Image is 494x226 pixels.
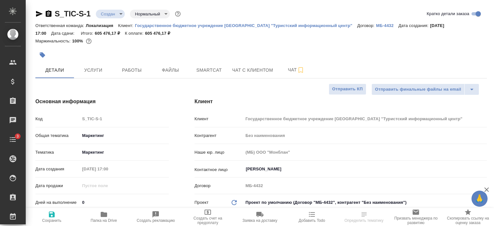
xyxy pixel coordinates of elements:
[195,183,243,189] p: Договор
[26,208,78,226] button: Сохранить
[39,66,70,74] span: Детали
[243,114,487,123] input: Пустое поле
[195,149,243,156] p: Наше юр. лицо
[86,23,118,28] p: Локализация
[376,23,398,28] a: МБ-4432
[35,39,72,43] p: Маржинальность:
[35,166,80,172] p: Дата создания
[35,10,43,18] button: Скопировать ссылку для ЯМессенджера
[234,208,286,226] button: Заявка на доставку
[135,23,357,28] a: Государственное бюджетное учреждение [GEOGRAPHIC_DATA] "Туристский информационный центр"
[446,216,490,225] span: Скопировать ссылку на оценку заказа
[35,23,86,28] p: Ответственная команда:
[243,131,487,140] input: Пустое поле
[78,66,109,74] span: Услуги
[195,132,243,139] p: Контрагент
[195,167,243,173] p: Контактное лицо
[286,208,338,226] button: Добавить Todo
[194,66,224,74] span: Smartcat
[338,208,390,226] button: Определить тематику
[91,218,117,223] span: Папка на Drive
[145,31,175,36] p: 605 476,17 ₽
[471,191,488,207] button: 🙏
[390,208,442,226] button: Призвать менеджера по развитию
[80,164,136,174] input: Пустое поле
[80,147,169,158] div: Маркетинг
[35,132,80,139] p: Общая тематика
[242,218,277,223] span: Заявка на доставку
[174,10,182,18] button: Доп статусы указывают на важность/срочность заказа
[243,181,487,190] input: Пустое поле
[232,66,273,74] span: Чат с клиентом
[297,66,305,74] svg: Подписаться
[35,149,80,156] p: Тематика
[394,216,438,225] span: Призвать менеджера по развитию
[51,31,76,36] p: Дата сдачи:
[130,10,170,18] div: Создан
[155,66,186,74] span: Файлы
[299,218,325,223] span: Добавить Todo
[95,31,125,36] p: 605 476,17 ₽
[35,199,80,206] p: Дней на выполнение
[371,84,479,95] div: split button
[133,11,162,17] button: Нормальный
[483,168,485,170] button: Open
[13,133,23,140] span: 3
[80,198,169,207] input: ✎ Введи что-нибудь
[442,208,494,226] button: Скопировать ссылку на оценку заказа
[72,39,85,43] p: 100%
[45,10,52,18] button: Скопировать ссылку
[329,84,366,95] button: Отправить КП
[2,131,24,148] a: 3
[195,116,243,122] p: Клиент
[243,197,487,208] div: Проект по умолчанию (Договор "МБ-4432", контрагент "Без наименования")
[375,86,461,93] span: Отправить финальные файлы на email
[80,114,169,123] input: Пустое поле
[182,208,234,226] button: Создать счет на предоплату
[137,218,175,223] span: Создать рекламацию
[85,37,93,45] button: 0.00 RUB;
[80,130,169,141] div: Маркетинг
[35,98,169,105] h4: Основная информация
[99,11,117,17] button: Создан
[35,183,80,189] p: Дата продажи
[35,48,50,62] button: Добавить тэг
[195,199,209,206] p: Проект
[42,218,61,223] span: Сохранить
[371,84,465,95] button: Отправить финальные файлы на email
[398,23,430,28] p: Дата создания:
[281,66,312,74] span: Чат
[195,98,487,105] h4: Клиент
[427,11,469,17] span: Кратко детали заказа
[78,208,130,226] button: Папка на Drive
[80,181,136,190] input: Пустое поле
[55,9,91,18] a: S_TIC-S-1
[130,208,182,226] button: Создать рекламацию
[474,192,485,205] span: 🙏
[116,66,147,74] span: Работы
[96,10,125,18] div: Создан
[332,86,363,93] span: Отправить КП
[357,23,376,28] p: Договор:
[243,148,487,157] input: Пустое поле
[35,116,80,122] p: Код
[118,23,135,28] p: Клиент:
[344,218,383,223] span: Определить тематику
[125,31,145,36] p: К оплате:
[81,31,95,36] p: Итого:
[186,216,230,225] span: Создать счет на предоплату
